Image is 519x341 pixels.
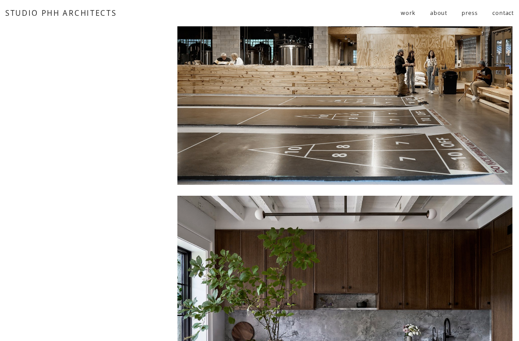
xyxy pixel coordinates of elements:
span: work [401,6,416,20]
a: contact [492,6,514,21]
a: STUDIO PHH ARCHITECTS [5,8,117,18]
a: folder dropdown [401,6,416,21]
a: press [462,6,477,21]
a: about [430,6,447,21]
